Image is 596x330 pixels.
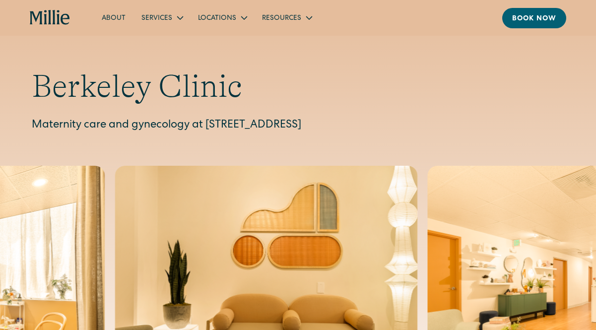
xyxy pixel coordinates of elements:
div: Resources [262,13,301,24]
a: Book now [502,8,566,28]
div: Locations [190,9,254,26]
div: Resources [254,9,319,26]
a: home [30,10,70,26]
div: Services [133,9,190,26]
h1: Berkeley Clinic [32,67,564,106]
div: Book now [512,14,556,24]
div: Services [141,13,172,24]
a: About [94,9,133,26]
div: Locations [198,13,236,24]
p: Maternity care and gynecology at [STREET_ADDRESS] [32,118,564,134]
